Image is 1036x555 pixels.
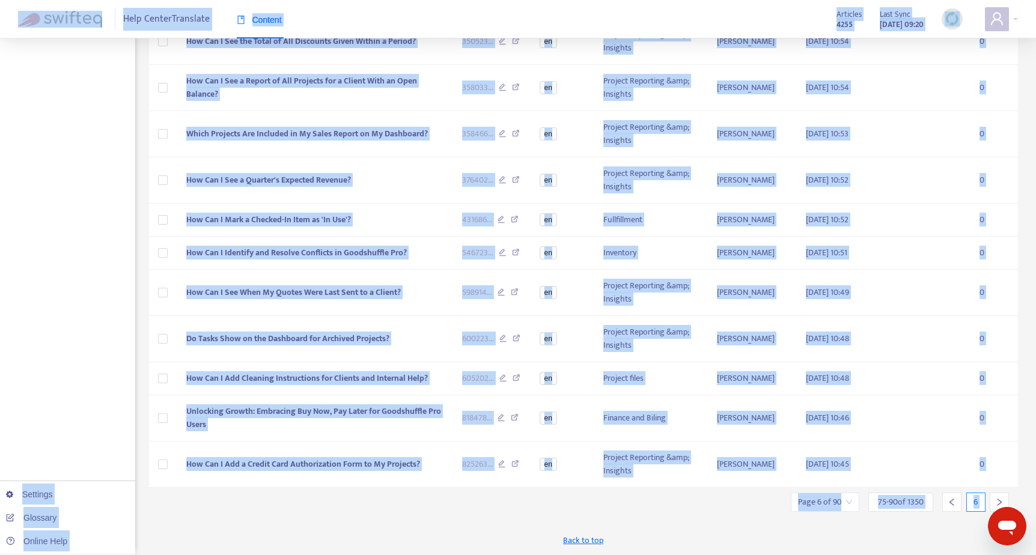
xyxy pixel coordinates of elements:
[462,81,493,94] span: 358033 ...
[186,457,420,471] span: How Can I Add a Credit Card Authorization Form to My Projects?
[806,246,847,259] span: [DATE] 10:51
[462,35,493,48] span: 350523 ...
[540,411,557,425] span: en
[707,270,796,316] td: [PERSON_NAME]
[462,411,492,425] span: 818478 ...
[462,246,493,259] span: 546723 ...
[970,441,1018,488] td: 0
[186,404,441,431] span: Unlocking Growth: Embracing Buy Now, Pay Later for Goodshuffle Pro Users
[836,18,853,31] strong: 4255
[806,285,849,299] span: [DATE] 10:49
[594,111,708,157] td: Project Reporting &amp; Insights
[540,174,557,187] span: en
[988,507,1026,545] iframe: Button to launch messaging window
[462,127,493,141] span: 358466 ...
[970,362,1018,395] td: 0
[806,332,849,345] span: [DATE] 10:48
[970,270,1018,316] td: 0
[806,213,849,226] span: [DATE] 10:52
[6,490,53,499] a: Settings
[540,246,557,259] span: en
[970,316,1018,362] td: 0
[186,74,417,101] span: How Can I See a Report of All Projects for a Client With an Open Balance?
[707,19,796,65] td: [PERSON_NAME]
[707,65,796,111] td: [PERSON_NAME]
[880,18,924,31] strong: [DATE] 09:20
[540,127,557,141] span: en
[186,173,351,187] span: How Can I See a Quarter's Expected Revenue?
[237,15,282,25] span: Content
[237,16,245,24] span: book
[540,332,557,345] span: en
[594,204,708,237] td: Fullfillment
[970,19,1018,65] td: 0
[970,204,1018,237] td: 0
[540,213,557,226] span: en
[462,286,492,299] span: 598914 ...
[990,11,1004,26] span: user
[186,371,428,385] span: How Can I Add Cleaning Instructions for Clients and Internal Help?
[594,19,708,65] td: Project Reporting &amp; Insights
[806,411,849,425] span: [DATE] 10:46
[707,395,796,441] td: [PERSON_NAME]
[594,316,708,362] td: Project Reporting &amp; Insights
[806,457,849,471] span: [DATE] 10:45
[594,270,708,316] td: Project Reporting &amp; Insights
[462,458,493,471] span: 825263 ...
[186,34,416,48] span: How Can I See the Total of All Discounts Given Within a Period?
[594,237,708,270] td: Inventory
[970,395,1018,441] td: 0
[462,213,492,226] span: 431686 ...
[540,35,557,48] span: en
[707,441,796,488] td: [PERSON_NAME]
[836,8,862,21] span: Articles
[806,127,849,141] span: [DATE] 10:53
[186,285,401,299] span: How Can I See When My Quotes Were Last Sent to a Client?
[18,11,102,28] img: Swifteq
[970,157,1018,204] td: 0
[462,332,494,345] span: 600223 ...
[970,237,1018,270] td: 0
[806,34,849,48] span: [DATE] 10:54
[540,81,557,94] span: en
[878,496,924,508] span: 75 - 90 of 1350
[970,65,1018,111] td: 0
[966,493,986,512] div: 6
[806,80,849,94] span: [DATE] 10:54
[186,127,428,141] span: Which Projects Are Included in My Sales Report on My Dashboard?
[563,534,603,547] span: Back to top
[945,11,960,26] img: sync.dc5367851b00ba804db3.png
[186,213,351,226] span: How Can I Mark a Checked-In Item as 'In Use'?
[880,8,910,21] span: Last Sync
[540,286,557,299] span: en
[540,372,557,385] span: en
[594,441,708,488] td: Project Reporting &amp; Insights
[970,111,1018,157] td: 0
[707,316,796,362] td: [PERSON_NAME]
[594,157,708,204] td: Project Reporting &amp; Insights
[594,395,708,441] td: Finance and Biling
[948,498,956,506] span: left
[6,513,56,523] a: Glossary
[540,458,557,471] span: en
[123,8,210,31] span: Help Center Translate
[995,498,1004,506] span: right
[707,157,796,204] td: [PERSON_NAME]
[462,174,493,187] span: 376402 ...
[707,362,796,395] td: [PERSON_NAME]
[6,536,67,546] a: Online Help
[186,332,389,345] span: Do Tasks Show on the Dashboard for Archived Projects?
[594,362,708,395] td: Project files
[707,237,796,270] td: [PERSON_NAME]
[462,372,494,385] span: 605202 ...
[186,246,407,259] span: How Can I Identify and Resolve Conflicts in Goodshuffle Pro?
[594,65,708,111] td: Project Reporting &amp; Insights
[707,111,796,157] td: [PERSON_NAME]
[806,173,849,187] span: [DATE] 10:52
[806,371,849,385] span: [DATE] 10:48
[707,204,796,237] td: [PERSON_NAME]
